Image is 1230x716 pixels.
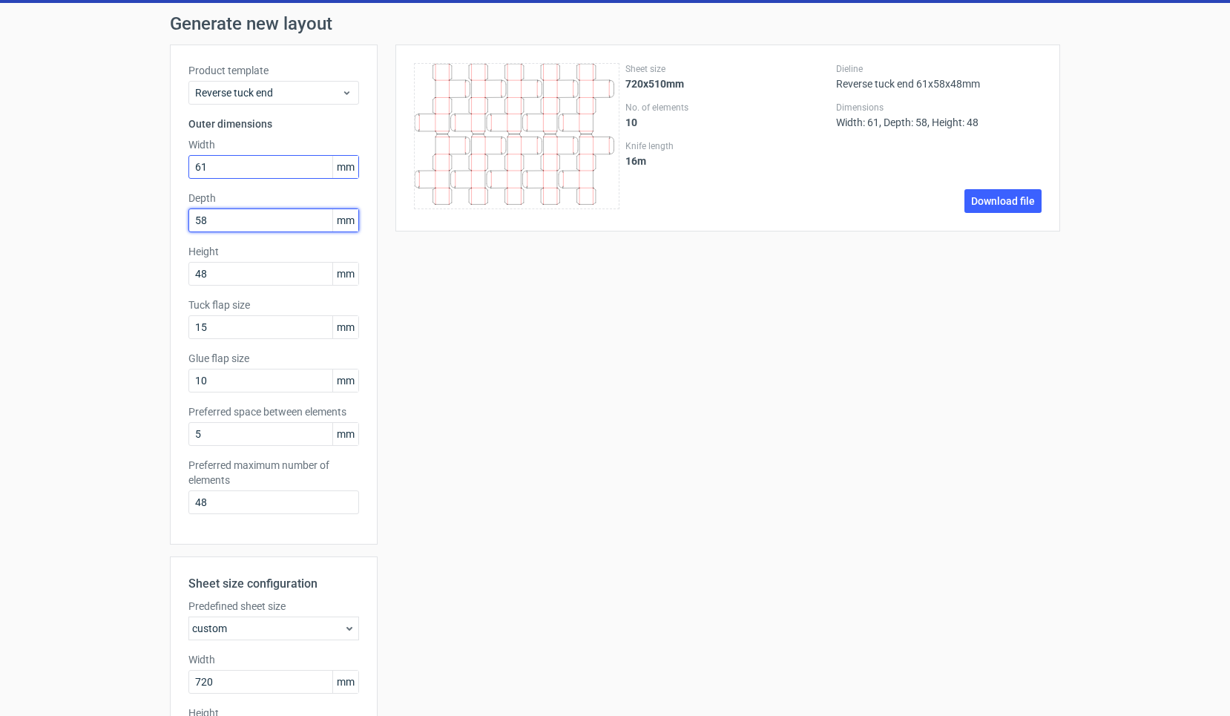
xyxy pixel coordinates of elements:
[332,156,358,178] span: mm
[188,116,359,131] h3: Outer dimensions
[332,209,358,231] span: mm
[195,85,341,100] span: Reverse tuck end
[188,244,359,259] label: Height
[188,575,359,593] h2: Sheet size configuration
[625,116,637,128] strong: 10
[332,671,358,693] span: mm
[188,404,359,419] label: Preferred space between elements
[625,78,684,90] strong: 720x510mm
[836,63,1042,90] div: Reverse tuck end 61x58x48mm
[188,351,359,366] label: Glue flap size
[332,316,358,338] span: mm
[170,15,1060,33] h1: Generate new layout
[625,140,831,152] label: Knife length
[188,298,359,312] label: Tuck flap size
[188,617,359,640] div: custom
[188,63,359,78] label: Product template
[332,370,358,392] span: mm
[625,155,646,167] strong: 16 m
[188,652,359,667] label: Width
[188,137,359,152] label: Width
[625,63,831,75] label: Sheet size
[332,263,358,285] span: mm
[836,102,1042,128] div: Width: 61, Depth: 58, Height: 48
[332,423,358,445] span: mm
[188,458,359,487] label: Preferred maximum number of elements
[836,63,1042,75] label: Dieline
[625,102,831,114] label: No. of elements
[836,102,1042,114] label: Dimensions
[188,191,359,206] label: Depth
[964,189,1042,213] a: Download file
[188,670,359,694] input: custom
[188,599,359,614] label: Predefined sheet size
